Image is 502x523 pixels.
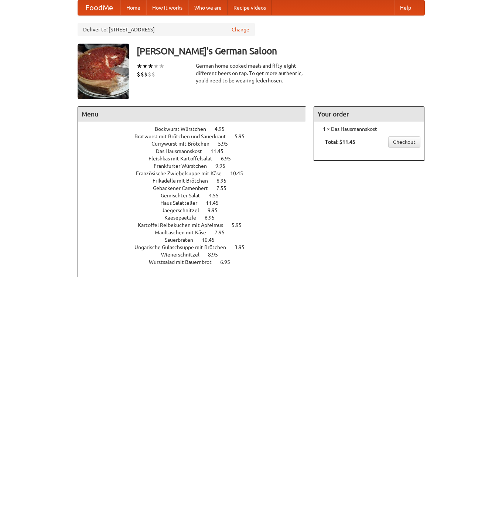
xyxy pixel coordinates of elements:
span: Frankfurter Würstchen [154,163,214,169]
a: Sauerbraten 10.45 [165,237,228,243]
span: 6.95 [216,178,234,184]
a: Jaegerschnitzel 9.95 [162,207,231,213]
li: $ [151,70,155,78]
a: Kaesepaetzle 6.95 [164,215,228,221]
a: Frikadelle mit Brötchen 6.95 [153,178,240,184]
li: $ [148,70,151,78]
a: Gebackener Camenbert 7.55 [153,185,240,191]
span: Ungarische Gulaschsuppe mit Brötchen [134,244,233,250]
a: Home [120,0,146,15]
span: Currywurst mit Brötchen [151,141,217,147]
span: 7.55 [216,185,234,191]
a: Gemischter Salat 4.55 [161,193,232,198]
span: Sauerbraten [165,237,201,243]
span: Gebackener Camenbert [153,185,215,191]
a: Kartoffel Reibekuchen mit Apfelmus 5.95 [138,222,255,228]
span: Wurstsalad mit Bauernbrot [149,259,219,265]
a: How it works [146,0,188,15]
div: Deliver to: [STREET_ADDRESS] [78,23,255,36]
li: ★ [153,62,159,70]
span: Französische Zwiebelsuppe mit Käse [136,170,229,176]
span: Haus Salatteller [160,200,205,206]
a: Bockwurst Würstchen 4.95 [155,126,238,132]
h3: [PERSON_NAME]'s German Saloon [137,44,425,58]
span: 6.95 [221,156,238,162]
a: Das Hausmannskost 11.45 [156,148,237,154]
a: Wienerschnitzel 8.95 [161,252,232,258]
span: 10.45 [230,170,250,176]
a: Help [394,0,417,15]
a: Ungarische Gulaschsuppe mit Brötchen 3.95 [134,244,258,250]
span: Kaesepaetzle [164,215,204,221]
h4: Menu [78,107,306,122]
span: 6.95 [205,215,222,221]
span: Jaegerschnitzel [162,207,206,213]
h4: Your order [314,107,424,122]
span: 5.95 [235,133,252,139]
span: Maultaschen mit Käse [155,230,214,235]
a: Change [232,26,249,33]
b: Total: $11.45 [325,139,355,145]
span: Fleishkas mit Kartoffelsalat [148,156,220,162]
a: Wurstsalad mit Bauernbrot 6.95 [149,259,244,265]
a: Französische Zwiebelsuppe mit Käse 10.45 [136,170,257,176]
span: Wienerschnitzel [161,252,207,258]
li: ★ [142,62,148,70]
span: 5.95 [218,141,235,147]
span: 8.95 [208,252,225,258]
a: Currywurst mit Brötchen 5.95 [151,141,242,147]
span: 6.95 [220,259,238,265]
li: $ [144,70,148,78]
a: Checkout [388,136,420,147]
span: 3.95 [235,244,252,250]
a: Who we are [188,0,228,15]
span: Bratwurst mit Brötchen und Sauerkraut [134,133,233,139]
li: ★ [137,62,142,70]
img: angular.jpg [78,44,129,99]
span: 9.95 [215,163,233,169]
span: Das Hausmannskost [156,148,209,154]
li: ★ [159,62,164,70]
li: ★ [148,62,153,70]
span: Gemischter Salat [161,193,208,198]
span: 7.95 [215,230,232,235]
a: Fleishkas mit Kartoffelsalat 6.95 [148,156,245,162]
li: $ [140,70,144,78]
a: FoodMe [78,0,120,15]
div: German home-cooked meals and fifty-eight different beers on tap. To get more authentic, you'd nee... [196,62,307,84]
li: 1 × Das Hausmannskost [318,125,420,133]
span: 11.45 [206,200,226,206]
span: Kartoffel Reibekuchen mit Apfelmus [138,222,230,228]
span: 4.55 [209,193,226,198]
a: Haus Salatteller 11.45 [160,200,232,206]
span: 9.95 [208,207,225,213]
span: Frikadelle mit Brötchen [153,178,215,184]
a: Maultaschen mit Käse 7.95 [155,230,238,235]
span: 11.45 [211,148,231,154]
span: 4.95 [215,126,232,132]
span: Bockwurst Würstchen [155,126,214,132]
span: 5.95 [232,222,249,228]
a: Bratwurst mit Brötchen und Sauerkraut 5.95 [134,133,258,139]
li: $ [137,70,140,78]
a: Frankfurter Würstchen 9.95 [154,163,239,169]
a: Recipe videos [228,0,272,15]
span: 10.45 [202,237,222,243]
